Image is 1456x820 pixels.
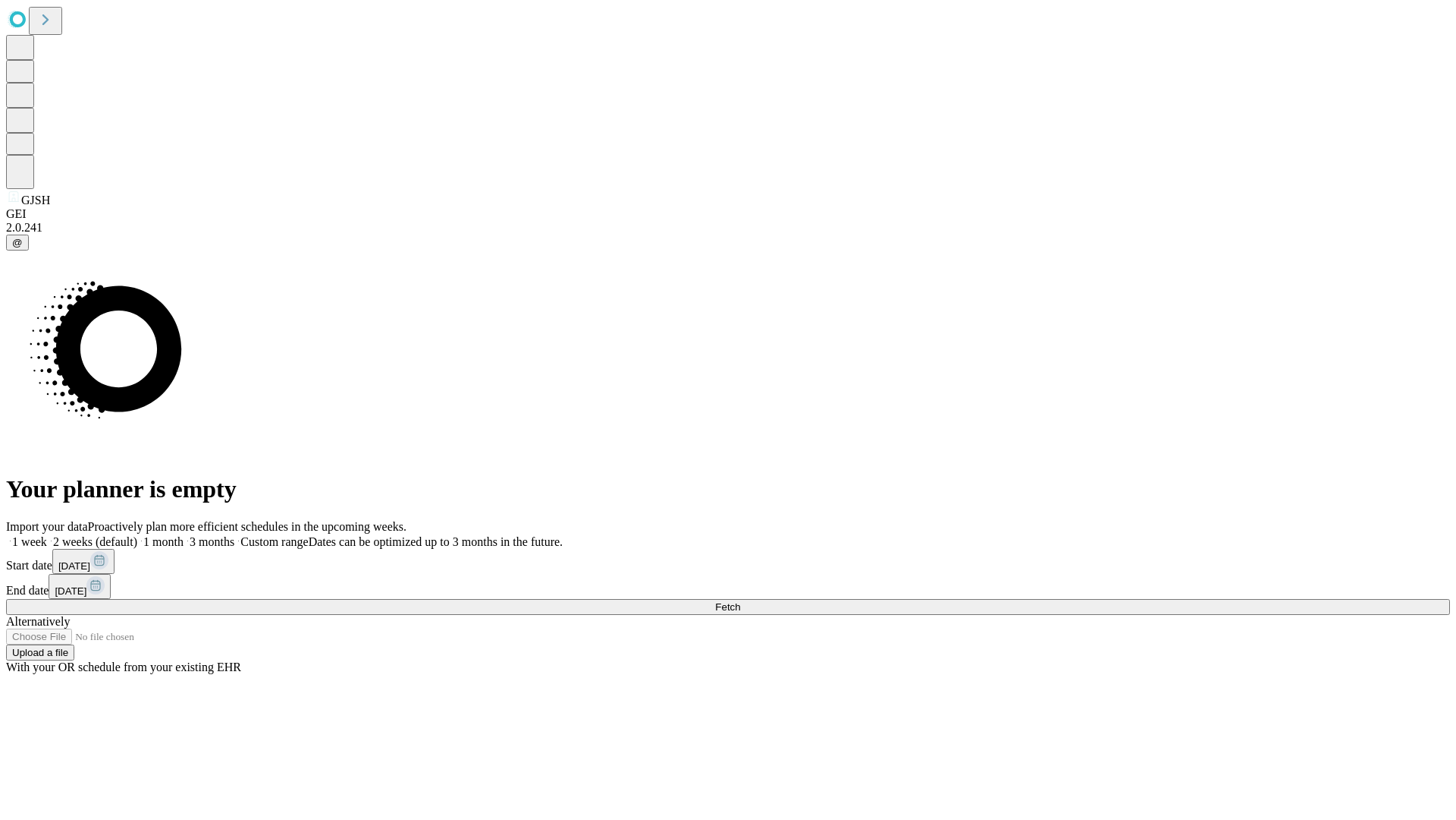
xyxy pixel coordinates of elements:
button: Fetch [6,599,1450,615]
span: Alternatively [6,615,70,628]
span: Proactively plan more efficient schedules in the upcoming weeks. [88,520,406,533]
span: Fetch [715,601,740,613]
button: [DATE] [49,574,111,599]
span: 1 month [143,535,184,548]
span: With your OR schedule from your existing EHR [6,661,241,673]
span: Custom range [240,535,308,548]
span: @ [12,237,23,248]
span: 2 weeks (default) [53,535,137,548]
div: GEI [6,207,1450,221]
button: [DATE] [52,549,115,574]
div: Start date [6,549,1450,574]
span: Import your data [6,520,88,533]
span: 3 months [190,535,234,548]
div: 2.0.241 [6,221,1450,235]
span: [DATE] [55,585,86,597]
span: GJSH [21,194,50,207]
span: Dates can be optimized up to 3 months in the future. [309,535,563,548]
button: Upload a file [6,645,74,661]
button: @ [6,235,29,251]
span: 1 week [12,535,47,548]
h1: Your planner is empty [6,475,1450,503]
span: [DATE] [58,560,90,572]
div: End date [6,574,1450,599]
